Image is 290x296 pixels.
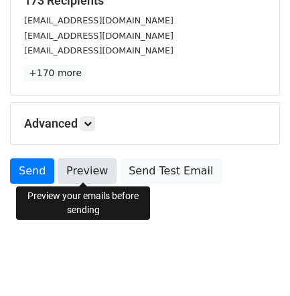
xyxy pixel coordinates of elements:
[10,158,54,184] a: Send
[24,31,173,41] small: [EMAIL_ADDRESS][DOMAIN_NAME]
[24,45,173,55] small: [EMAIL_ADDRESS][DOMAIN_NAME]
[58,158,117,184] a: Preview
[16,186,150,220] div: Preview your emails before sending
[24,15,173,25] small: [EMAIL_ADDRESS][DOMAIN_NAME]
[24,116,266,131] h5: Advanced
[120,158,222,184] a: Send Test Email
[24,65,86,82] a: +170 more
[223,232,290,296] iframe: Chat Widget
[223,232,290,296] div: 聊天小工具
